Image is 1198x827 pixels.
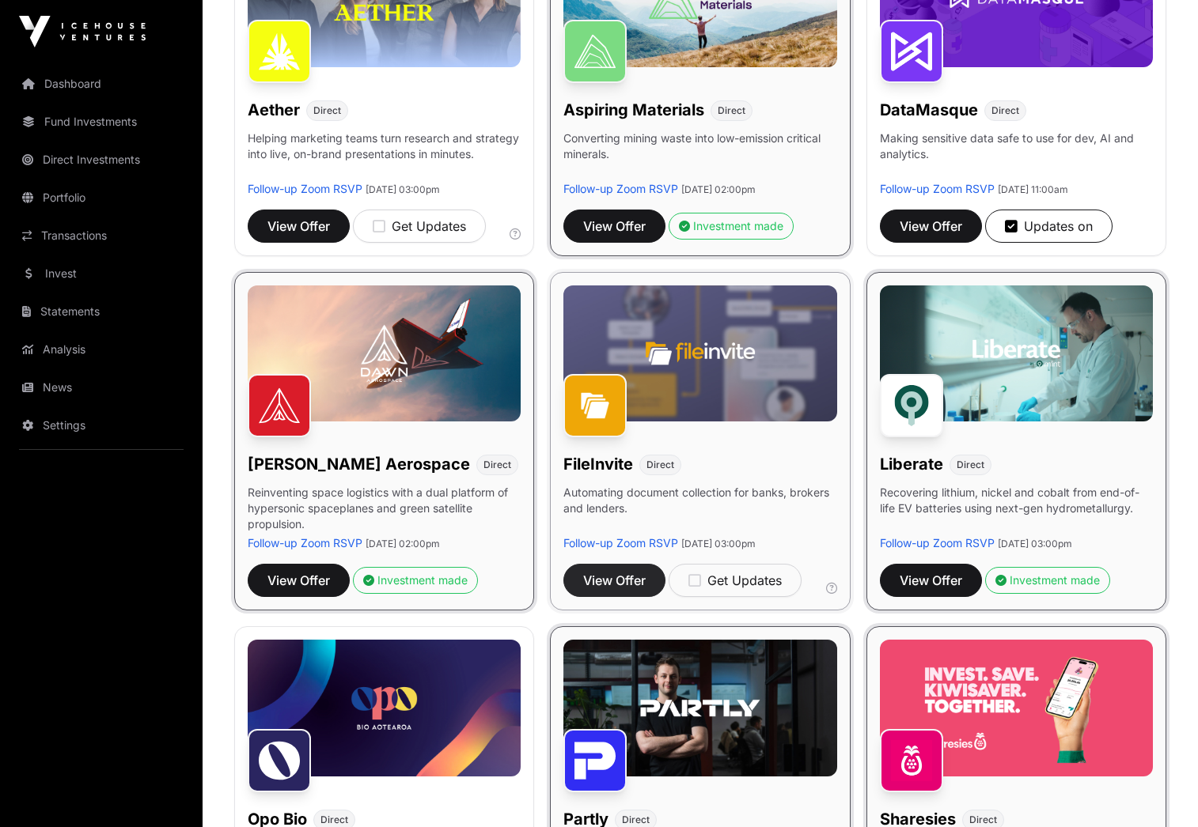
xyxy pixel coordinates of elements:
p: Making sensitive data safe to use for dev, AI and analytics. [880,130,1153,181]
h1: Liberate [880,453,943,475]
p: Recovering lithium, nickel and cobalt from end-of-life EV batteries using next-gen hydrometallurgy. [880,485,1153,535]
span: [DATE] 03:00pm [366,183,440,195]
button: Get Updates [353,210,486,243]
img: Icehouse Ventures Logo [19,16,146,47]
a: Direct Investments [13,142,190,177]
a: Follow-up Zoom RSVP [880,536,995,549]
span: Direct [313,104,341,117]
a: Settings [13,408,190,443]
img: File-Invite-Banner.jpg [563,285,836,422]
h1: Aether [248,99,300,121]
img: Sharesies-Banner.jpg [880,640,1153,776]
img: Partly [563,729,627,792]
span: View Offer [267,217,330,236]
img: Partly-Banner.jpg [563,640,836,776]
a: Follow-up Zoom RSVP [563,182,678,195]
img: Aether [248,20,311,83]
span: Direct [957,459,984,471]
img: DataMasque [880,20,943,83]
span: [DATE] 02:00pm [681,183,756,195]
span: Direct [969,814,997,826]
span: View Offer [267,571,330,590]
span: [DATE] 03:00pm [998,538,1072,549]
button: Get Updates [669,564,802,597]
h1: Aspiring Materials [563,99,704,121]
div: Get Updates [688,571,782,590]
h1: [PERSON_NAME] Aerospace [248,453,470,475]
span: [DATE] 03:00pm [681,538,756,549]
a: Invest [13,256,190,291]
img: FileInvite [563,374,627,437]
a: Follow-up Zoom RSVP [248,182,362,195]
button: Updates on [985,210,1113,243]
button: Investment made [985,567,1110,594]
button: View Offer [563,564,665,597]
img: Dawn-Banner.jpg [248,285,521,422]
span: [DATE] 02:00pm [366,538,440,549]
img: Opo-Bio-Banner.jpg [248,640,521,776]
div: Updates on [1005,217,1093,236]
span: Direct [991,104,1019,117]
a: Portfolio [13,180,190,215]
img: Dawn Aerospace [248,374,311,437]
div: Investment made [679,218,783,234]
p: Converting mining waste into low-emission critical minerals. [563,130,836,181]
span: Direct [622,814,650,826]
a: Dashboard [13,66,190,101]
button: Investment made [669,213,794,240]
button: View Offer [248,210,350,243]
a: Fund Investments [13,104,190,139]
h1: DataMasque [880,99,978,121]
img: Opo Bio [248,729,311,792]
a: Analysis [13,332,190,367]
span: View Offer [583,217,646,236]
div: Investment made [363,572,468,588]
button: View Offer [880,210,982,243]
span: [DATE] 11:00am [998,183,1068,195]
button: View Offer [248,564,350,597]
p: Helping marketing teams turn research and strategy into live, on-brand presentations in minutes. [248,130,521,181]
iframe: Chat Widget [1119,751,1198,827]
div: Get Updates [373,217,466,236]
span: View Offer [583,571,646,590]
p: Reinventing space logistics with a dual platform of hypersonic spaceplanes and green satellite pr... [248,485,521,535]
div: Investment made [995,572,1100,588]
button: View Offer [563,210,665,243]
span: Direct [646,459,674,471]
img: Liberate-Banner.jpg [880,285,1153,422]
a: Follow-up Zoom RSVP [880,182,995,195]
span: Direct [483,459,511,471]
span: View Offer [900,217,962,236]
a: Follow-up Zoom RSVP [563,536,678,549]
a: Statements [13,294,190,329]
button: View Offer [880,564,982,597]
span: View Offer [900,571,962,590]
p: Automating document collection for banks, brokers and lenders. [563,485,836,535]
img: Aspiring Materials [563,20,627,83]
h1: FileInvite [563,453,633,475]
img: Sharesies [880,729,943,792]
a: News [13,370,190,405]
span: Direct [718,104,745,117]
a: Transactions [13,218,190,253]
a: Follow-up Zoom RSVP [248,536,362,549]
img: Liberate [880,374,943,437]
span: Direct [320,814,348,826]
button: Investment made [353,567,478,594]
